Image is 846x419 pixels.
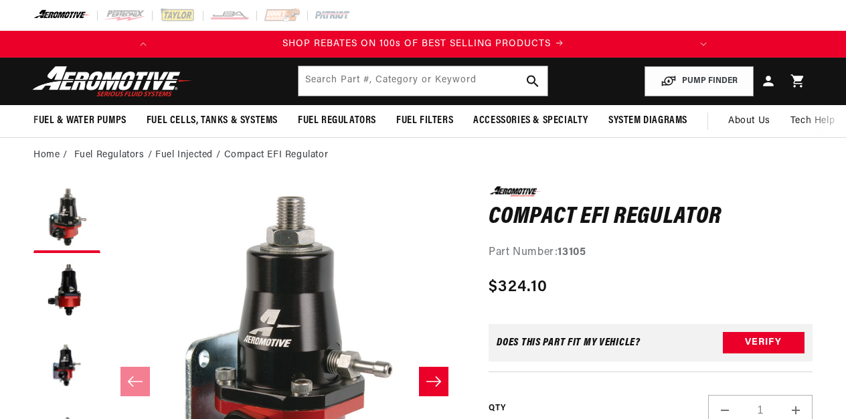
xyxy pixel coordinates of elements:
[155,148,224,163] li: Fuel Injected
[463,105,598,137] summary: Accessories & Specialty
[518,66,547,96] button: search button
[130,31,157,58] button: Translation missing: en.sections.announcements.previous_announcement
[224,148,329,163] li: Compact EFI Regulator
[489,207,813,228] h1: Compact EFI Regulator
[74,148,156,163] li: Fuel Regulators
[645,66,754,96] button: PUMP FINDER
[282,39,551,49] span: SHOP REBATES ON 100s OF BEST SELLING PRODUCTS
[718,105,780,137] a: About Us
[29,66,196,97] img: Aeromotive
[419,367,448,396] button: Slide right
[33,186,100,253] button: Load image 1 in gallery view
[723,332,805,353] button: Verify
[497,337,641,348] div: Does This part fit My vehicle?
[790,114,835,129] span: Tech Help
[298,114,376,128] span: Fuel Regulators
[386,105,463,137] summary: Fuel Filters
[690,31,717,58] button: Translation missing: en.sections.announcements.next_announcement
[489,275,547,299] span: $324.10
[598,105,697,137] summary: System Diagrams
[23,105,137,137] summary: Fuel & Water Pumps
[299,66,548,96] input: Search by Part Number, Category or Keyword
[33,260,100,327] button: Load image 2 in gallery view
[558,247,586,258] strong: 13105
[157,37,690,52] a: SHOP REBATES ON 100s OF BEST SELLING PRODUCTS
[489,244,813,262] div: Part Number:
[780,105,845,137] summary: Tech Help
[147,114,278,128] span: Fuel Cells, Tanks & Systems
[33,148,813,163] nav: breadcrumbs
[33,148,60,163] a: Home
[157,37,690,52] div: Announcement
[120,367,150,396] button: Slide left
[33,114,126,128] span: Fuel & Water Pumps
[608,114,687,128] span: System Diagrams
[489,403,505,414] label: QTY
[288,105,386,137] summary: Fuel Regulators
[473,114,588,128] span: Accessories & Specialty
[157,37,690,52] div: 1 of 2
[33,333,100,400] button: Load image 3 in gallery view
[396,114,453,128] span: Fuel Filters
[137,105,288,137] summary: Fuel Cells, Tanks & Systems
[728,116,770,126] span: About Us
